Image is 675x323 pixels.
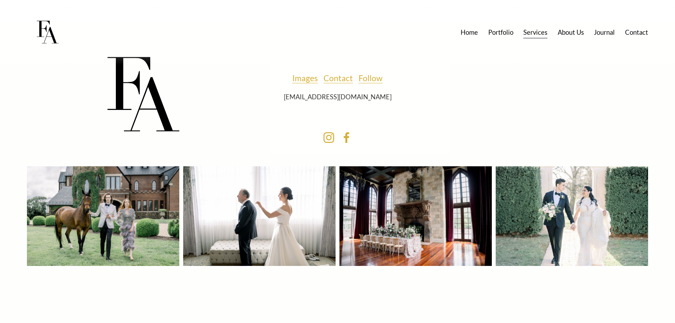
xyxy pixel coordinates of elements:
a: About Us [558,26,584,39]
a: Follow [359,71,383,85]
a: Instagram [323,132,334,143]
a: Images [292,71,318,85]
a: Services [523,26,547,39]
a: Journal [594,26,615,39]
a: Facebook [341,132,352,143]
a: Contact [324,71,353,85]
a: Contact [625,26,648,39]
img: Frost Artistry [27,12,68,53]
p: [EMAIL_ADDRESS][DOMAIN_NAME] [209,91,466,103]
a: Home [461,26,478,39]
a: Portfolio [488,26,513,39]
